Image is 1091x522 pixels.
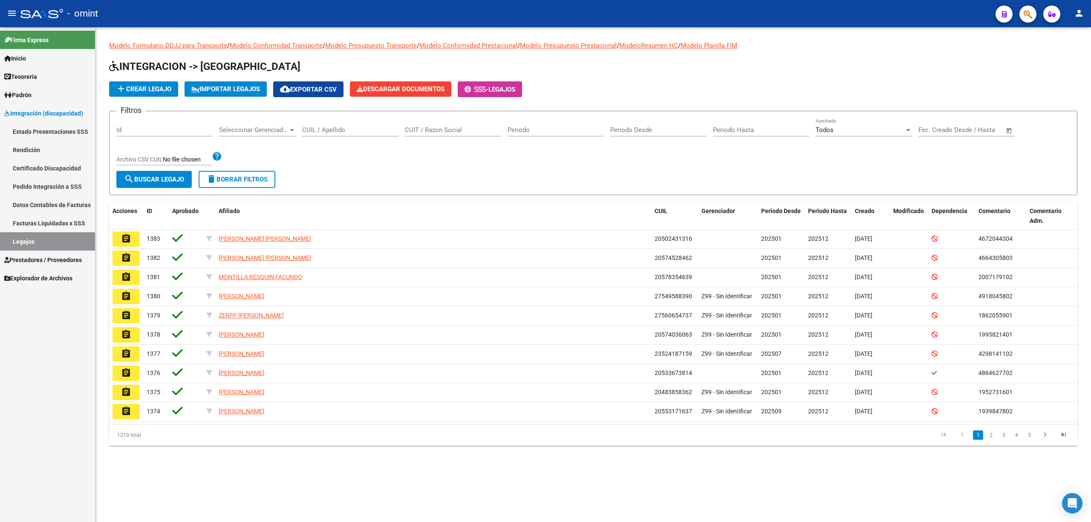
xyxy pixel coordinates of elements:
span: 27549588390 [655,293,692,300]
span: [DATE] [855,274,872,280]
span: [DATE] [855,293,872,300]
span: [PERSON_NAME] [219,369,264,376]
span: [PERSON_NAME] [219,293,264,300]
span: [DATE] [855,350,872,357]
a: Modelo Planilla FIM [681,42,737,49]
datatable-header-cell: Creado [851,202,890,230]
button: IMPORTAR LEGAJOS [185,81,267,97]
datatable-header-cell: Periodo Desde [758,202,805,230]
span: 202512 [808,293,828,300]
span: ZERPP [PERSON_NAME] [219,312,284,319]
span: 1952731601 [978,389,1013,395]
span: Periodo Hasta [808,208,847,214]
span: MONTILLA RESQUIN FACUNDO [219,274,302,280]
datatable-header-cell: Modificado [890,202,928,230]
span: Exportar CSV [280,86,337,93]
span: Gerenciador [701,208,735,214]
span: [DATE] [855,389,872,395]
input: Fecha inicio [918,126,953,134]
span: Afiliado [219,208,240,214]
span: 4664305803 [978,254,1013,261]
mat-icon: assignment [121,291,131,301]
span: Comentario Adm. [1030,208,1062,224]
mat-icon: menu [7,8,17,18]
h3: Filtros [116,104,146,116]
span: Z99 - Sin Identificar [701,389,752,395]
span: 4918045802 [978,293,1013,300]
span: 202512 [808,235,828,242]
button: -Legajos [458,81,522,97]
span: Buscar Legajo [124,176,184,183]
a: 1 [973,430,983,440]
span: 1379 [147,312,160,319]
mat-icon: delete [206,174,216,184]
span: Todos [816,126,834,134]
span: [DATE] [855,369,872,376]
span: 1377 [147,350,160,357]
mat-icon: search [124,174,134,184]
span: 23524187159 [655,350,692,357]
div: 1210 total [109,424,301,446]
span: 1376 [147,369,160,376]
span: Z99 - Sin Identificar [701,331,752,338]
span: Dependencia [932,208,967,214]
span: Periodo Desde [761,208,801,214]
mat-icon: assignment [121,406,131,416]
span: Legajos [488,86,515,93]
a: 5 [1024,430,1034,440]
span: 202509 [761,408,782,415]
span: Archivo CSV CUIL [116,156,163,163]
span: Descargar Documentos [357,85,444,93]
datatable-header-cell: Dependencia [928,202,975,230]
span: 202512 [808,389,828,395]
div: Open Intercom Messenger [1062,493,1082,513]
li: page 1 [972,428,984,442]
span: 4298141102 [978,350,1013,357]
a: go to first page [935,430,952,440]
span: 1995821401 [978,331,1013,338]
span: 202501 [761,235,782,242]
button: Borrar Filtros [199,171,275,188]
span: Integración (discapacidad) [4,109,83,118]
button: Open calendar [1004,126,1014,136]
span: Seleccionar Gerenciador [219,126,288,134]
span: 20553171637 [655,408,692,415]
span: [DATE] [855,254,872,261]
span: 1378 [147,331,160,338]
span: Z99 - Sin Identificar [701,408,752,415]
span: Explorador de Archivos [4,274,72,283]
a: Modelo Conformidad Prestacional [419,42,517,49]
span: 202512 [808,350,828,357]
span: 202512 [808,254,828,261]
button: Crear Legajo [109,81,178,97]
span: Padrón [4,90,32,100]
span: Z99 - Sin Identificar [701,312,752,319]
span: [PERSON_NAME] [219,389,264,395]
span: ID [147,208,152,214]
span: 20574036063 [655,331,692,338]
a: Modelo Presupuesto Transporte [325,42,417,49]
datatable-header-cell: Afiliado [215,202,651,230]
span: 1939847802 [978,408,1013,415]
a: 2 [986,430,996,440]
span: 20533673814 [655,369,692,376]
mat-icon: cloud_download [280,84,290,94]
button: Exportar CSV [273,81,343,97]
li: page 3 [997,428,1010,442]
span: 1375 [147,389,160,395]
span: 202507 [761,350,782,357]
span: [PERSON_NAME] [219,408,264,415]
span: 27560654737 [655,312,692,319]
a: ModeloResumen HC [619,42,678,49]
span: [DATE] [855,408,872,415]
span: 2007179102 [978,274,1013,280]
a: go to next page [1037,430,1053,440]
datatable-header-cell: Gerenciador [698,202,758,230]
span: 20502431316 [655,235,692,242]
div: / / / / / / [109,41,1077,446]
span: INTEGRACION -> [GEOGRAPHIC_DATA] [109,61,300,72]
span: Z99 - Sin Identificar [701,350,752,357]
a: go to previous page [954,430,970,440]
span: Aprobado [172,208,199,214]
mat-icon: person [1074,8,1084,18]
